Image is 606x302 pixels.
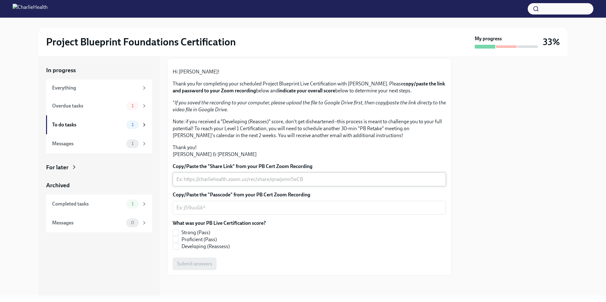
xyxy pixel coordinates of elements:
[173,163,446,170] label: Copy/Paste the "Share Link" from your PB Cert Zoom Recording
[52,140,124,147] div: Messages
[128,103,137,108] span: 1
[173,191,446,198] label: Copy/Paste the "Passcode" from your PB Cert Zoom Recording
[13,4,48,14] img: CharlieHealth
[46,181,152,189] a: Archived
[46,79,152,96] a: Everything
[52,84,139,91] div: Everything
[52,102,124,109] div: Overdue tasks
[173,220,266,227] label: What was your PB Live Certification score?
[181,243,230,250] span: Developing (Reassess)
[46,66,152,74] a: In progress
[46,96,152,115] a: Overdue tasks1
[46,115,152,134] a: To do tasks1
[173,80,446,94] p: Thank you for completing your scheduled Project Blueprint Live Certification with [PERSON_NAME]. ...
[52,219,124,226] div: Messages
[475,35,502,42] strong: My progress
[543,36,560,48] h3: 33%
[181,229,210,236] span: Strong (Pass)
[46,134,152,153] a: Messages1
[46,213,152,232] a: Messages0
[128,201,137,206] span: 1
[46,195,152,213] a: Completed tasks1
[173,144,446,158] p: Thank you! [PERSON_NAME] & [PERSON_NAME]
[173,68,446,75] p: Hi [PERSON_NAME]!
[52,200,124,207] div: Completed tasks
[128,122,137,127] span: 1
[52,121,124,128] div: To do tasks
[173,100,446,113] em: If you saved the recording to your computer, please upload the file to Google Drive first, then c...
[46,163,68,171] div: For later
[173,118,446,139] p: Note: if you received a "Developing (Reasses)" score, don't get disheartened--this process is mea...
[46,36,236,48] h2: Project Blueprint Foundations Certification
[127,220,138,225] span: 0
[278,88,335,94] strong: indicate your overall score
[128,141,137,146] span: 1
[46,163,152,171] a: For later
[181,236,217,243] span: Proficient (Pass)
